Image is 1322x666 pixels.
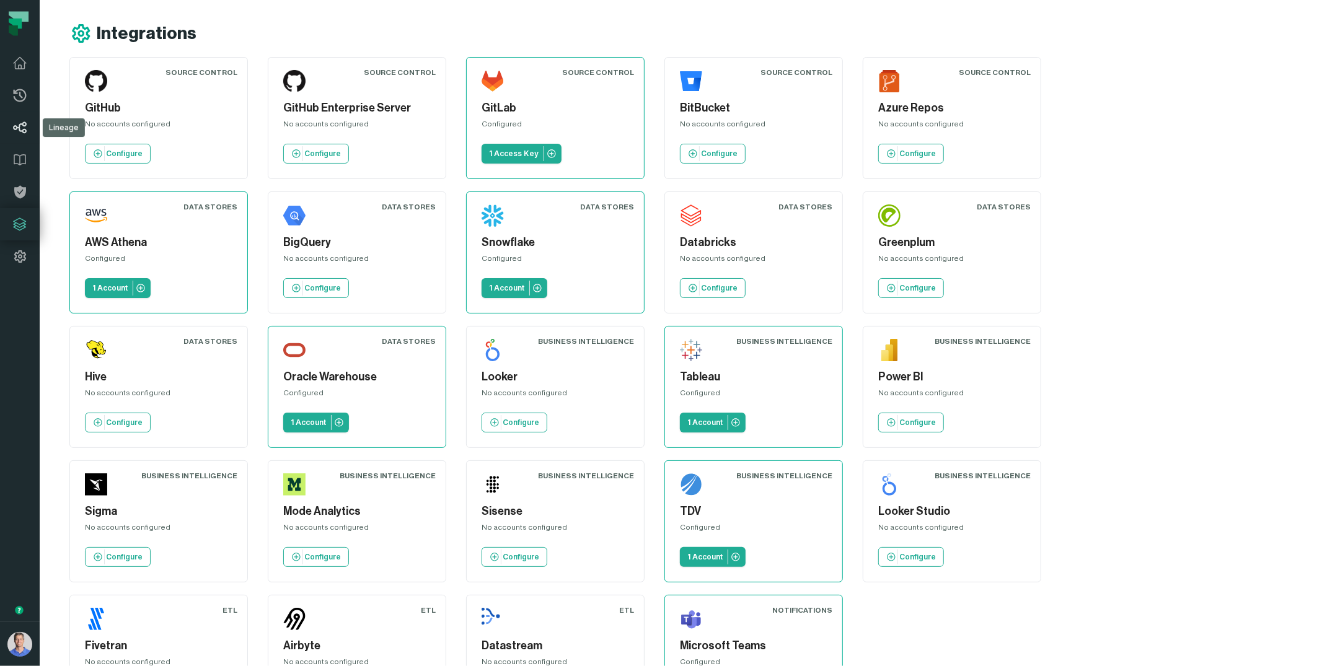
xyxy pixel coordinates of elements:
div: No accounts configured [283,119,431,134]
h5: Datastream [482,638,629,654]
div: No accounts configured [878,119,1026,134]
div: Configured [85,253,232,268]
a: 1 Account [283,413,349,432]
h5: Snowflake [482,234,629,251]
div: Data Stores [183,336,237,346]
img: BigQuery [283,204,306,227]
h5: Mode Analytics [283,503,431,520]
img: TDV [680,473,702,496]
img: GitHub Enterprise Server [283,70,306,92]
div: ETL [619,605,634,615]
div: Source Control [364,68,436,77]
img: Azure Repos [878,70,901,92]
img: Looker [482,339,504,361]
p: 1 Account [687,418,723,427]
div: Tooltip anchor [14,605,25,616]
p: Configure [701,149,738,159]
img: Greenplum [878,204,901,227]
p: 1 Account [92,283,128,293]
a: Configure [680,278,746,298]
h1: Integrations [97,23,196,45]
a: 1 Account [482,278,547,298]
h5: Airbyte [283,638,431,654]
img: Mode Analytics [283,473,306,496]
div: Business Intelligence [935,336,1031,346]
a: Configure [283,144,349,164]
div: Business Intelligence [736,336,832,346]
img: Datastream [482,608,504,630]
h5: GitHub Enterprise Server [283,100,431,116]
img: BitBucket [680,70,702,92]
img: Tableau [680,339,702,361]
p: Configure [304,552,341,562]
a: Configure [878,144,944,164]
p: Configure [899,418,936,427]
div: Data Stores [382,202,436,212]
div: No accounts configured [85,119,232,134]
div: ETL [421,605,436,615]
div: Data Stores [778,202,832,212]
div: Business Intelligence [538,471,634,481]
img: Microsoft Teams [680,608,702,630]
h5: Microsoft Teams [680,638,827,654]
a: 1 Account [85,278,151,298]
p: Configure [106,552,143,562]
a: Configure [878,278,944,298]
p: 1 Account [489,283,524,293]
div: Configured [680,522,827,537]
p: Configure [701,283,738,293]
div: Business Intelligence [340,471,436,481]
img: GitLab [482,70,504,92]
p: 1 Account [291,418,326,427]
h5: Looker [482,369,629,385]
div: Business Intelligence [538,336,634,346]
h5: Sigma [85,503,232,520]
h5: BitBucket [680,100,827,116]
img: Power BI [878,339,901,361]
p: Configure [899,149,936,159]
h5: Power BI [878,369,1026,385]
p: Configure [503,552,539,562]
div: Source Control [562,68,634,77]
div: Source Control [165,68,237,77]
img: Sisense [482,473,504,496]
h5: BigQuery [283,234,431,251]
div: No accounts configured [85,522,232,537]
a: Configure [283,278,349,298]
div: Data Stores [382,336,436,346]
h5: Databricks [680,234,827,251]
div: Configured [482,119,629,134]
a: 1 Account [680,413,746,432]
img: avatar of Barak Forgoun [7,632,32,657]
div: No accounts configured [85,388,232,403]
a: Configure [85,413,151,432]
div: Source Control [959,68,1031,77]
img: Oracle Warehouse [283,339,306,361]
p: Configure [899,552,936,562]
h5: Hive [85,369,232,385]
a: Configure [482,413,547,432]
p: Configure [304,149,341,159]
p: 1 Account [687,552,723,562]
h5: Sisense [482,503,629,520]
img: GitHub [85,70,107,92]
div: Configured [680,388,827,403]
a: Configure [680,144,746,164]
div: Data Stores [183,202,237,212]
a: Configure [878,413,944,432]
div: Business Intelligence [935,471,1031,481]
div: No accounts configured [482,522,629,537]
div: Notifications [772,605,832,615]
h5: GitLab [482,100,629,116]
div: Configured [482,253,629,268]
div: Configured [283,388,431,403]
p: Configure [106,149,143,159]
h5: Looker Studio [878,503,1026,520]
a: Configure [85,144,151,164]
div: No accounts configured [878,253,1026,268]
h5: AWS Athena [85,234,232,251]
div: No accounts configured [878,522,1026,537]
h5: Tableau [680,369,827,385]
div: Data Stores [580,202,634,212]
div: Data Stores [977,202,1031,212]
